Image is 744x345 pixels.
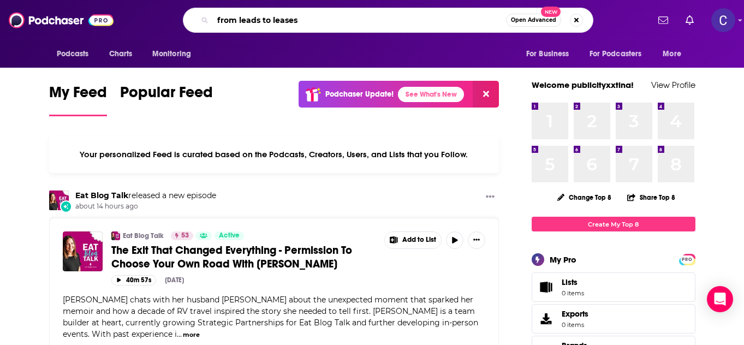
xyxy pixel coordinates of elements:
[63,231,103,271] img: The Exit That Changed Everything - Permission To Choose Your Own Road With Dan Porta
[681,11,698,29] a: Show notifications dropdown
[663,46,681,62] span: More
[385,232,442,248] button: Show More Button
[123,231,164,240] a: Eat Blog Talk
[219,230,240,241] span: Active
[152,46,191,62] span: Monitoring
[215,231,244,240] a: Active
[707,286,733,312] div: Open Intercom Messenger
[506,14,561,27] button: Open AdvancedNew
[145,44,205,64] button: open menu
[562,277,578,287] span: Lists
[511,17,556,23] span: Open Advanced
[551,191,618,204] button: Change Top 8
[532,80,634,90] a: Welcome publicityxxtina!
[183,8,593,33] div: Search podcasts, credits, & more...
[402,236,436,244] span: Add to List
[63,295,478,339] span: [PERSON_NAME] chats with her husband [PERSON_NAME] about the unexpected moment that sparked her m...
[75,191,128,200] a: Eat Blog Talk
[49,83,107,108] span: My Feed
[75,191,216,201] h3: released a new episode
[582,44,658,64] button: open menu
[102,44,139,64] a: Charts
[651,80,695,90] a: View Profile
[468,231,485,249] button: Show More Button
[562,309,588,319] span: Exports
[171,231,193,240] a: 53
[325,90,394,99] p: Podchaser Update!
[711,8,735,32] span: Logged in as publicityxxtina
[398,87,464,102] a: See What's New
[120,83,213,116] a: Popular Feed
[165,276,184,284] div: [DATE]
[120,83,213,108] span: Popular Feed
[111,275,156,285] button: 40m 57s
[519,44,583,64] button: open menu
[655,44,695,64] button: open menu
[590,46,642,62] span: For Podcasters
[532,304,695,334] a: Exports
[49,191,69,210] img: Eat Blog Talk
[562,321,588,329] span: 0 items
[183,330,200,340] button: more
[681,255,694,264] span: PRO
[57,46,89,62] span: Podcasts
[654,11,672,29] a: Show notifications dropdown
[111,243,377,271] a: The Exit That Changed Everything - Permission To Choose Your Own Road With [PERSON_NAME]
[535,311,557,326] span: Exports
[111,231,120,240] img: Eat Blog Talk
[526,46,569,62] span: For Business
[541,7,561,17] span: New
[49,136,499,173] div: Your personalized Feed is curated based on the Podcasts, Creators, Users, and Lists that you Follow.
[481,191,499,204] button: Show More Button
[627,187,676,208] button: Share Top 8
[681,255,694,263] a: PRO
[75,202,216,211] span: about 14 hours ago
[213,11,506,29] input: Search podcasts, credits, & more...
[711,8,735,32] img: User Profile
[49,44,103,64] button: open menu
[532,272,695,302] a: Lists
[109,46,133,62] span: Charts
[181,230,189,241] span: 53
[562,289,584,297] span: 0 items
[60,200,72,212] div: New Episode
[49,83,107,116] a: My Feed
[177,329,182,339] span: ...
[550,254,576,265] div: My Pro
[535,279,557,295] span: Lists
[532,217,695,231] a: Create My Top 8
[111,243,352,271] span: The Exit That Changed Everything - Permission To Choose Your Own Road With [PERSON_NAME]
[562,277,584,287] span: Lists
[711,8,735,32] button: Show profile menu
[9,10,114,31] img: Podchaser - Follow, Share and Rate Podcasts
